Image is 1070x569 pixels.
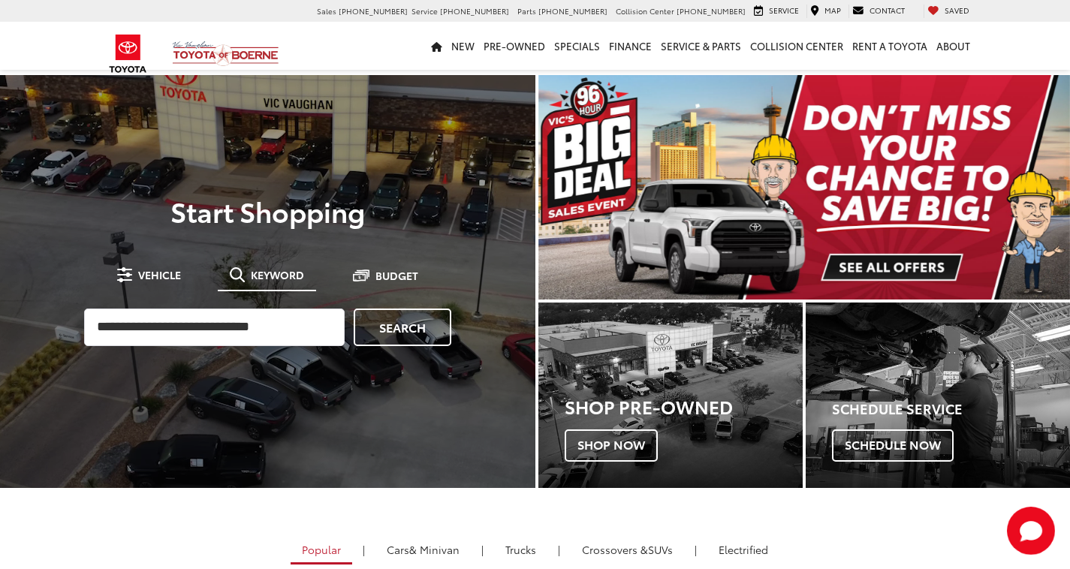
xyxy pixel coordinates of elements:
[411,5,438,17] span: Service
[291,537,352,564] a: Popular
[375,270,418,281] span: Budget
[582,542,648,557] span: Crossovers &
[571,537,684,562] a: SUVs
[924,5,973,18] a: My Saved Vehicles
[478,542,487,557] li: |
[945,5,969,16] span: Saved
[172,41,279,67] img: Vic Vaughan Toyota of Boerne
[870,5,905,16] span: Contact
[359,542,369,557] li: |
[494,537,547,562] a: Trucks
[538,303,803,488] a: Shop Pre-Owned Shop Now
[565,396,803,416] h3: Shop Pre-Owned
[769,5,799,16] span: Service
[100,29,156,78] img: Toyota
[750,5,803,18] a: Service
[806,5,845,18] a: Map
[806,303,1070,488] a: Schedule Service Schedule Now
[746,22,848,70] a: Collision Center
[538,303,803,488] div: Toyota
[832,429,954,461] span: Schedule Now
[550,22,604,70] a: Specials
[251,269,304,280] span: Keyword
[656,22,746,70] a: Service & Parts: Opens in a new tab
[538,5,607,17] span: [PHONE_NUMBER]
[138,269,181,280] span: Vehicle
[832,402,1070,417] h4: Schedule Service
[1007,507,1055,555] svg: Start Chat
[604,22,656,70] a: Finance
[932,22,975,70] a: About
[375,537,471,562] a: Cars
[426,22,447,70] a: Home
[447,22,479,70] a: New
[1007,507,1055,555] button: Toggle Chat Window
[517,5,536,17] span: Parts
[554,542,564,557] li: |
[677,5,746,17] span: [PHONE_NUMBER]
[848,22,932,70] a: Rent a Toyota
[339,5,408,17] span: [PHONE_NUMBER]
[707,537,779,562] a: Electrified
[691,542,701,557] li: |
[806,303,1070,488] div: Toyota
[565,429,658,461] span: Shop Now
[824,5,841,16] span: Map
[848,5,909,18] a: Contact
[317,5,336,17] span: Sales
[354,309,451,346] a: Search
[479,22,550,70] a: Pre-Owned
[440,5,509,17] span: [PHONE_NUMBER]
[63,196,472,226] p: Start Shopping
[409,542,460,557] span: & Minivan
[616,5,674,17] span: Collision Center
